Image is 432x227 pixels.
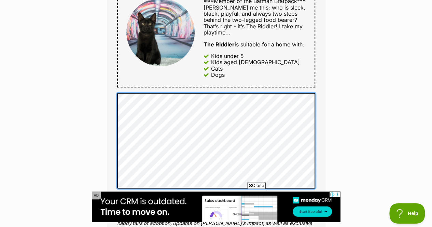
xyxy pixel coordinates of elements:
span: Close [247,182,266,189]
div: Dogs [211,72,225,78]
div: Kids under 5 [211,53,244,59]
div: is suitable for a home with: [204,41,306,47]
iframe: Help Scout Beacon - Open [389,203,425,224]
span: AD [92,191,101,199]
div: Kids aged [DEMOGRAPHIC_DATA] [211,59,300,65]
div: Cats [211,66,223,72]
strong: The Riddler [204,41,235,48]
span: I take my playtime... [204,23,303,36]
span: [PERSON_NAME] me this: who is sleek, black, playful, and always two steps behind the two-legged f... [204,4,305,30]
